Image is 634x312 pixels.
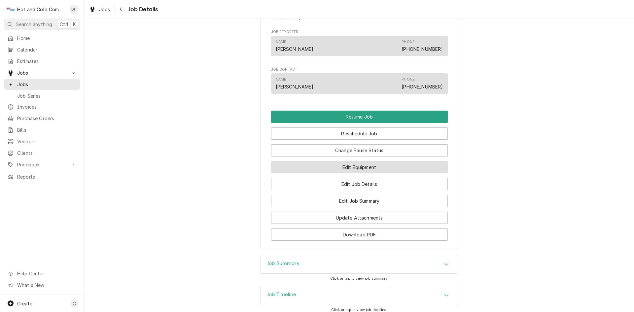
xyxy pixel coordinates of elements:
[17,161,67,168] span: Pricebook
[330,276,388,281] span: Click or tap to view job summary.
[17,126,77,133] span: Bills
[73,21,76,28] span: K
[271,36,448,56] div: Contact
[4,148,80,158] a: Clients
[17,115,77,122] span: Purchase Orders
[402,77,443,90] div: Phone
[271,123,448,140] div: Button Group Row
[271,161,448,173] button: Edit Equipment
[267,260,299,267] h3: Job Summary
[271,224,448,241] div: Button Group Row
[271,73,448,93] div: Contact
[4,280,80,291] a: Go to What's New
[17,69,67,76] span: Jobs
[271,67,448,97] div: Job Contact
[260,286,458,305] div: Job Timeline
[73,300,76,307] span: C
[4,101,80,112] a: Invoices
[4,268,80,279] a: Go to Help Center
[261,286,458,305] div: Accordion Header
[271,127,448,140] button: Reschedule Job
[4,33,80,44] a: Home
[4,136,80,147] a: Vendors
[271,140,448,156] div: Button Group Row
[271,36,448,59] div: Job Reporter List
[271,173,448,190] div: Button Group Row
[17,81,77,88] span: Jobs
[116,4,126,15] button: Navigate back
[126,5,158,14] span: Job Details
[271,29,448,59] div: Job Reporter
[271,111,448,241] div: Button Group
[331,308,387,312] span: Click or tap to view job timeline.
[69,5,79,14] div: DH
[4,124,80,135] a: Bills
[17,173,77,180] span: Reports
[17,6,66,13] div: Hot and Cold Commercial Kitchens, Inc.
[6,5,15,14] div: H
[276,77,286,82] div: Name
[99,6,110,13] span: Jobs
[17,46,77,53] span: Calendar
[4,90,80,101] a: Job Series
[60,21,68,28] span: Ctrl
[4,113,80,124] a: Purchase Orders
[261,255,458,274] button: Accordion Details Expand Trigger
[17,92,77,99] span: Job Series
[402,77,414,82] div: Phone
[276,39,314,52] div: Name
[4,18,80,30] button: Search anythingCtrlK
[271,156,448,173] div: Button Group Row
[271,212,448,224] button: Update Attachments
[4,56,80,67] a: Estimates
[271,178,448,190] button: Edit Job Details
[271,195,448,207] button: Edit Job Summary
[271,111,448,123] div: Button Group Row
[17,58,77,65] span: Estimates
[276,46,314,52] div: [PERSON_NAME]
[4,159,80,170] a: Go to Pricebook
[271,190,448,207] div: Button Group Row
[4,44,80,55] a: Calendar
[17,270,76,277] span: Help Center
[276,77,314,90] div: Name
[17,35,77,42] span: Home
[17,301,32,306] span: Create
[402,84,443,89] a: [PHONE_NUMBER]
[261,255,458,274] div: Accordion Header
[260,255,458,274] div: Job Summary
[271,111,448,123] button: Resume Job
[17,150,77,156] span: Clients
[267,292,296,298] h3: Job Timeline
[402,46,443,52] a: [PHONE_NUMBER]
[271,29,448,35] span: Job Reporter
[402,39,443,52] div: Phone
[4,171,80,182] a: Reports
[4,67,80,78] a: Go to Jobs
[16,21,52,28] span: Search anything
[271,73,448,96] div: Job Contact List
[87,4,113,15] a: Jobs
[271,207,448,224] div: Button Group Row
[271,144,448,156] button: Change Pause Status
[271,228,448,241] button: Download PDF
[17,138,77,145] span: Vendors
[17,103,77,110] span: Invoices
[4,79,80,90] a: Jobs
[6,5,15,14] div: Hot and Cold Commercial Kitchens, Inc.'s Avatar
[276,39,286,45] div: Name
[261,286,458,305] button: Accordion Details Expand Trigger
[402,39,414,45] div: Phone
[276,83,314,90] div: [PERSON_NAME]
[271,67,448,72] span: Job Contact
[69,5,79,14] div: Daryl Harris's Avatar
[17,282,76,289] span: What's New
